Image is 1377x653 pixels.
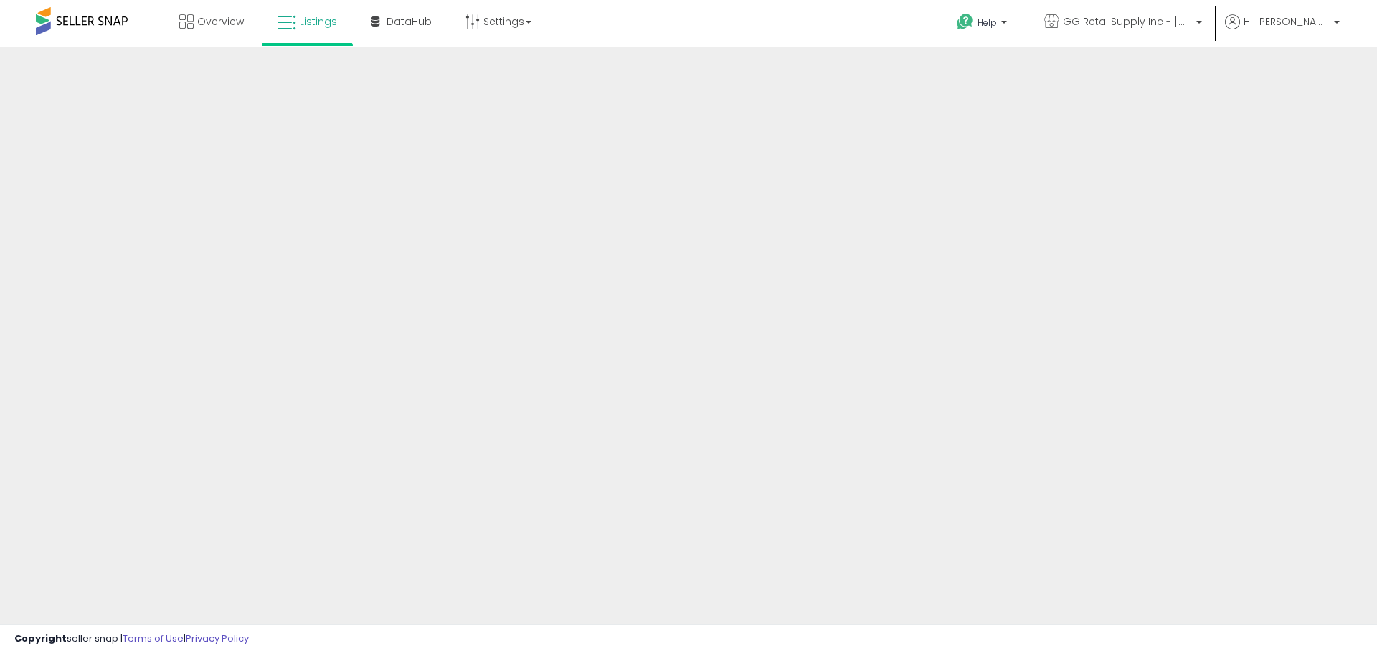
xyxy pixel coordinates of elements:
[945,2,1021,47] a: Help
[197,14,244,29] span: Overview
[387,14,432,29] span: DataHub
[956,13,974,31] i: Get Help
[186,631,249,645] a: Privacy Policy
[1244,14,1330,29] span: Hi [PERSON_NAME]
[14,632,249,646] div: seller snap | |
[300,14,337,29] span: Listings
[1063,14,1192,29] span: GG Retal Supply Inc - [GEOGRAPHIC_DATA]
[123,631,184,645] a: Terms of Use
[978,16,997,29] span: Help
[1225,14,1340,47] a: Hi [PERSON_NAME]
[14,631,67,645] strong: Copyright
